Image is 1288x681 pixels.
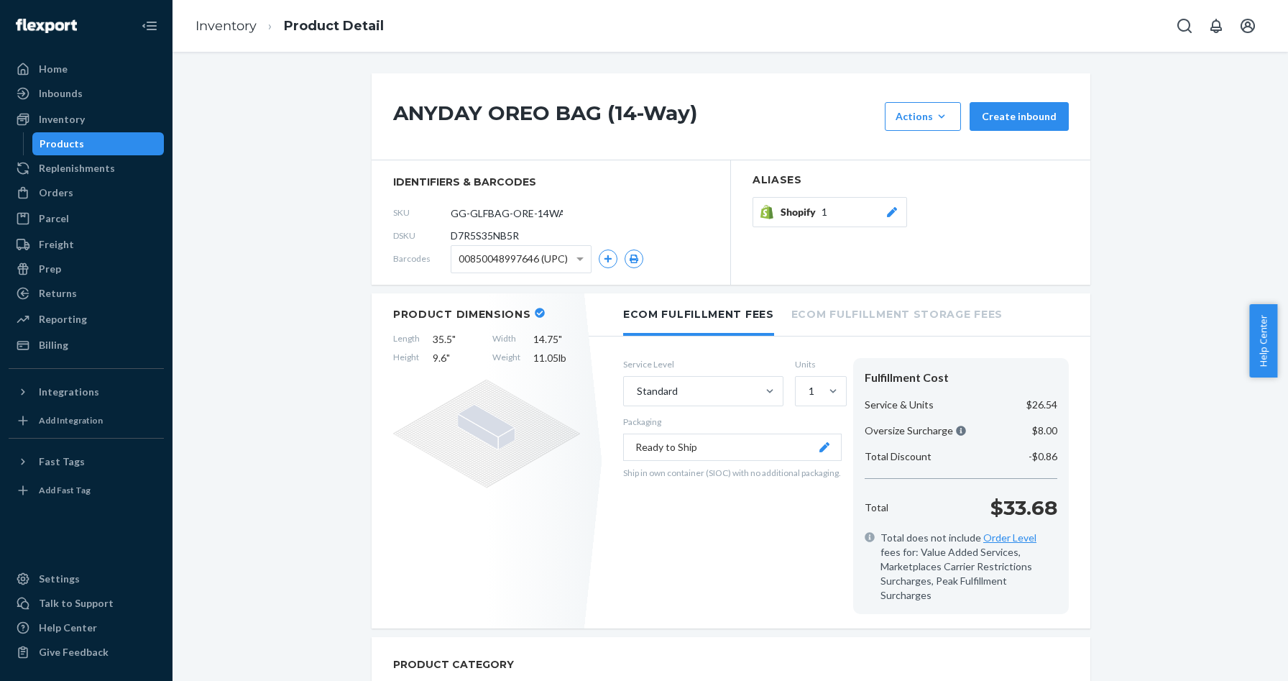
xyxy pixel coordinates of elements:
span: 35.5 [433,332,479,347]
p: Packaging [623,416,842,428]
div: Add Integration [39,414,103,426]
button: Open account menu [1233,12,1262,40]
a: Talk to Support [9,592,164,615]
span: Height [393,351,420,365]
input: 1 [807,384,809,398]
div: 1 [809,384,814,398]
div: Orders [39,186,73,200]
p: Oversize Surcharge [865,424,966,438]
div: Billing [39,338,68,352]
a: Returns [9,282,164,305]
p: $8.00 [1032,424,1057,438]
span: Shopify [781,205,822,219]
h2: Product Dimensions [393,308,531,321]
button: Ready to Ship [623,434,842,461]
div: Actions [896,109,950,124]
a: Replenishments [9,157,164,180]
a: Inbounds [9,82,164,105]
h2: Aliases [753,175,1069,186]
span: Total does not include fees for: Value Added Services, Marketplaces Carrier Restrictions Surcharg... [880,531,1057,603]
button: Open notifications [1202,12,1230,40]
a: Add Integration [9,409,164,432]
button: Create inbound [970,102,1069,131]
a: Billing [9,334,164,357]
span: 11.05 lb [533,351,580,365]
a: Orders [9,181,164,204]
ol: breadcrumbs [184,5,395,47]
span: D7R5S35NB5R [451,229,519,243]
div: Give Feedback [39,645,109,659]
span: Length [393,332,420,347]
li: Ecom Fulfillment Storage Fees [791,293,1003,333]
button: Integrations [9,380,164,403]
span: " [452,333,456,345]
div: Talk to Support [39,596,114,611]
button: Shopify1 [753,197,907,227]
span: Barcodes [393,252,451,265]
div: Settings [39,572,80,586]
div: Products [40,137,84,151]
p: $26.54 [1026,398,1057,412]
div: Fulfillment Cost [865,370,1057,386]
a: Inventory [195,18,257,34]
a: Order Level [983,531,1036,544]
span: " [558,333,562,345]
p: -$0.86 [1029,449,1057,464]
div: Replenishments [39,161,115,175]
div: Inventory [39,112,85,127]
h1: ANYDAY OREO BAG (14-Way) [393,102,878,131]
div: Fast Tags [39,454,85,469]
a: Reporting [9,308,164,331]
span: Weight [492,351,520,365]
div: Prep [39,262,61,276]
p: $33.68 [990,493,1057,522]
div: Inbounds [39,86,83,101]
div: Help Center [39,621,97,635]
a: Product Detail [284,18,384,34]
span: Width [492,332,520,347]
a: Products [32,132,165,155]
li: Ecom Fulfillment Fees [623,293,774,336]
div: Add Fast Tag [39,484,91,496]
button: Give Feedback [9,641,164,664]
span: 1 [822,205,827,219]
span: identifiers & barcodes [393,175,709,189]
button: Open Search Box [1170,12,1199,40]
h2: PRODUCT CATEGORY [393,652,514,677]
div: Reporting [39,312,87,326]
button: Actions [885,102,961,131]
a: Home [9,58,164,81]
span: DSKU [393,229,451,242]
div: Freight [39,237,74,252]
p: Service & Units [865,398,934,412]
a: Parcel [9,207,164,230]
span: 00850048997646 (UPC) [459,247,568,271]
span: SKU [393,206,451,219]
label: Units [795,358,842,370]
button: Help Center [1249,304,1277,378]
button: Close Navigation [135,12,164,40]
div: Standard [637,384,678,398]
a: Help Center [9,616,164,639]
a: Freight [9,233,164,256]
span: " [446,352,450,364]
div: Returns [39,286,77,301]
button: Fast Tags [9,450,164,473]
span: 9.6 [433,351,479,365]
div: Parcel [39,211,69,226]
input: Standard [635,384,637,398]
p: Ship in own container (SIOC) with no additional packaging. [623,467,842,479]
a: Inventory [9,108,164,131]
img: Flexport logo [16,19,77,33]
a: Prep [9,257,164,280]
div: Home [39,62,68,76]
a: Add Fast Tag [9,479,164,502]
a: Settings [9,567,164,590]
div: Integrations [39,385,99,399]
p: Total Discount [865,449,931,464]
span: 14.75 [533,332,580,347]
label: Service Level [623,358,783,370]
p: Total [865,501,888,515]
